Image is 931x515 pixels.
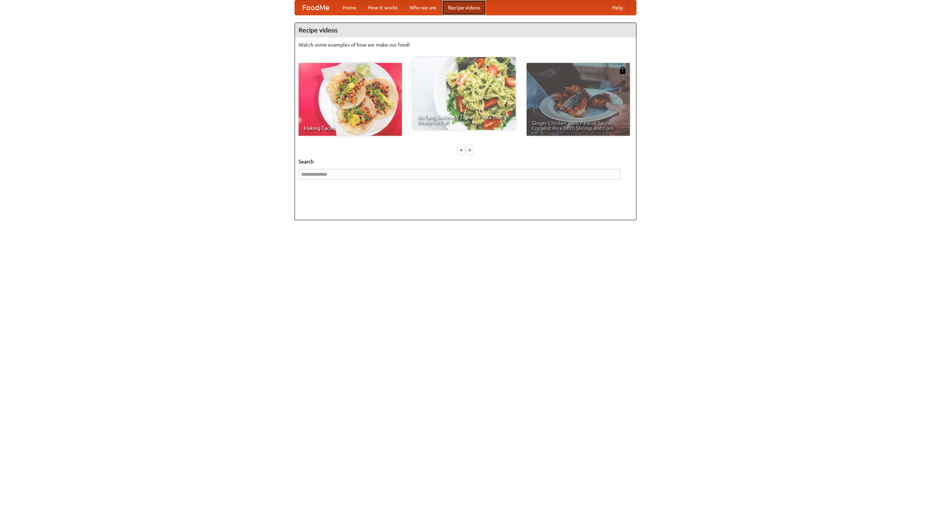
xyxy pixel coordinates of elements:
a: Home [337,0,362,15]
p: Watch some examples of how we make our food! [299,41,632,48]
a: How it works [362,0,404,15]
span: An Easy, Summery Tomato Pasta That's Ready for Fall [417,115,511,125]
h5: Search [299,158,632,165]
a: Making Tacos [299,63,402,136]
div: « [458,145,464,154]
span: Making Tacos [304,126,397,131]
div: » [467,145,473,154]
a: Who we are [404,0,442,15]
a: Recipe videos [442,0,486,15]
a: An Easy, Summery Tomato Pasta That's Ready for Fall [412,57,516,130]
a: FoodMe [295,0,337,15]
a: Help [606,0,629,15]
h4: Recipe videos [295,23,636,37]
img: 483408.png [619,67,626,74]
